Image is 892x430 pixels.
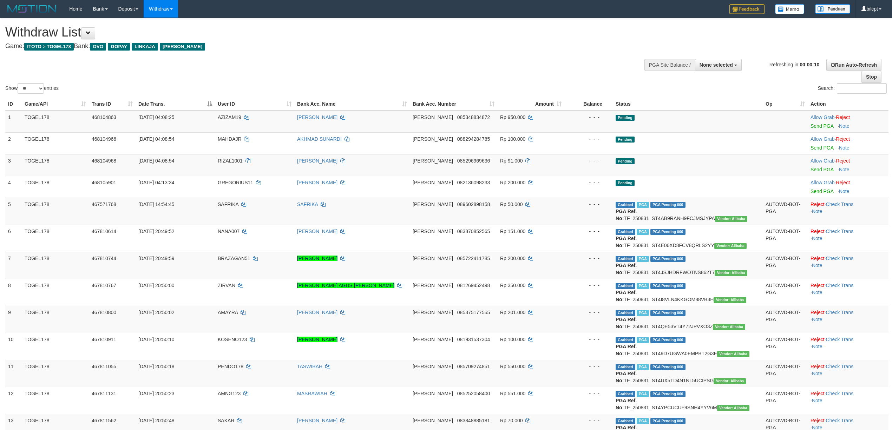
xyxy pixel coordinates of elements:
[92,136,116,142] span: 468104966
[763,198,808,225] td: AUTOWD-BOT-PGA
[826,391,854,396] a: Check Trans
[826,229,854,234] a: Check Trans
[413,229,453,234] span: [PERSON_NAME]
[616,371,637,383] b: PGA Ref. No:
[650,256,686,262] span: PGA Pending
[811,310,825,315] a: Reject
[218,136,242,142] span: MAHDAJR
[218,114,241,120] span: AZIZAM19
[92,229,116,234] span: 467810614
[297,391,327,396] a: MASRAWIAH
[5,333,22,360] td: 10
[826,418,854,423] a: Check Trans
[812,209,822,214] a: Note
[138,337,174,342] span: [DATE] 20:50:10
[613,198,763,225] td: TF_250831_ST4AB9RANH9FCJMSJYPA
[413,310,453,315] span: [PERSON_NAME]
[92,364,116,369] span: 467811055
[800,61,819,67] strong: 00:00:10
[5,83,59,94] label: Show entries
[650,418,686,424] span: PGA Pending
[808,225,888,252] td: · ·
[616,317,637,329] b: PGA Ref. No:
[715,216,747,222] span: Vendor URL: https://settle4.1velocity.biz
[775,4,805,14] img: Button%20Memo.svg
[613,98,763,111] th: Status
[616,209,637,221] b: PGA Ref. No:
[457,391,490,396] span: Copy 085252058400 to clipboard
[297,310,337,315] a: [PERSON_NAME]
[811,201,825,207] a: Reject
[613,225,763,252] td: TF_250831_ST4E06XD8FCV8QRLS2YY
[297,418,337,423] a: [PERSON_NAME]
[410,98,497,111] th: Bank Acc. Number: activate to sort column ascending
[297,158,337,164] a: [PERSON_NAME]
[22,98,89,111] th: Game/API: activate to sort column ascending
[218,337,247,342] span: KOSENO123
[811,114,836,120] span: ·
[138,136,174,142] span: [DATE] 04:08:54
[616,180,635,186] span: Pending
[413,201,453,207] span: [PERSON_NAME]
[108,43,130,51] span: GOPAY
[132,43,158,51] span: LINKAJA
[24,43,74,51] span: ITOTO > TOGEL178
[613,387,763,414] td: TF_250831_ST4YPCUCUF9SNH4YYV6M
[567,179,610,186] div: - - -
[138,158,174,164] span: [DATE] 04:08:54
[808,111,888,133] td: ·
[836,114,850,120] a: Reject
[650,283,686,289] span: PGA Pending
[500,158,523,164] span: Rp 91.000
[500,229,525,234] span: Rp 151.000
[808,360,888,387] td: · ·
[18,83,44,94] select: Showentries
[5,25,588,39] h1: Withdraw List
[808,198,888,225] td: · ·
[826,310,854,315] a: Check Trans
[818,83,887,94] label: Search:
[413,256,453,261] span: [PERSON_NAME]
[500,256,525,261] span: Rp 200.000
[5,43,588,50] h4: Game: Bank:
[138,201,174,207] span: [DATE] 14:54:45
[826,256,854,261] a: Check Trans
[92,418,116,423] span: 467811562
[457,364,490,369] span: Copy 085709274851 to clipboard
[616,158,635,164] span: Pending
[92,114,116,120] span: 468104863
[616,364,635,370] span: Grabbed
[92,310,116,315] span: 467810800
[808,279,888,306] td: · ·
[836,158,850,164] a: Reject
[826,201,854,207] a: Check Trans
[811,167,833,172] a: Send PGA
[297,364,322,369] a: TASWIBAH
[812,236,822,241] a: Note
[808,176,888,198] td: ·
[22,198,89,225] td: TOGEL178
[500,283,525,288] span: Rp 350.000
[138,283,174,288] span: [DATE] 20:50:00
[92,201,116,207] span: 467571768
[500,310,525,315] span: Rp 201.000
[567,201,610,208] div: - - -
[616,115,635,121] span: Pending
[811,418,825,423] a: Reject
[613,252,763,279] td: TF_250831_ST4JSJHDRFWOTNS862T7
[616,290,637,302] b: PGA Ref. No:
[637,202,649,208] span: Marked by bilcs1
[613,360,763,387] td: TF_250831_ST4UX5TD4N1NL5UCIPSG
[218,283,235,288] span: ZIRVAN
[637,418,649,424] span: Marked by bilcs1
[138,229,174,234] span: [DATE] 20:49:52
[812,398,822,403] a: Note
[567,363,610,370] div: - - -
[637,256,649,262] span: Marked by bilcs1
[22,360,89,387] td: TOGEL178
[616,398,637,410] b: PGA Ref. No:
[811,145,833,151] a: Send PGA
[616,344,637,356] b: PGA Ref. No:
[90,43,106,51] span: OVO
[92,391,116,396] span: 467811131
